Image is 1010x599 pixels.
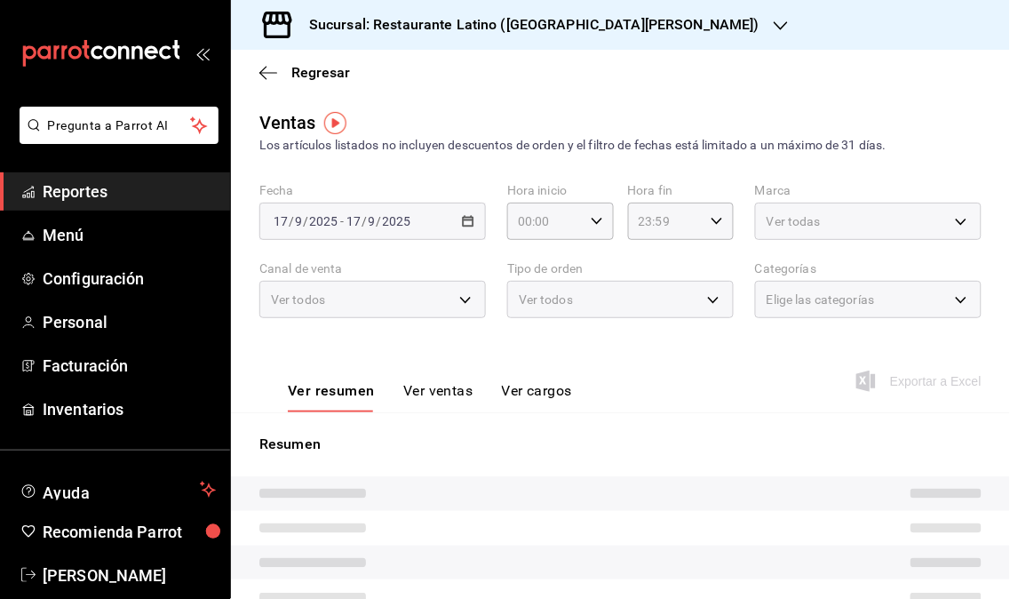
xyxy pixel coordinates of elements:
button: open_drawer_menu [195,46,210,60]
span: / [289,214,294,228]
span: Personal [43,310,216,334]
button: Regresar [259,64,350,81]
input: ---- [382,214,412,228]
label: Canal de venta [259,263,486,276]
span: Reportes [43,180,216,204]
label: Categorías [755,263,982,276]
button: Ver cargos [502,382,573,412]
label: Tipo de orden [507,263,734,276]
span: [PERSON_NAME] [43,563,216,587]
span: Menú [43,223,216,247]
label: Hora inicio [507,185,614,197]
span: - [340,214,344,228]
div: navigation tabs [288,382,572,412]
p: Resumen [259,434,982,455]
h3: Sucursal: Restaurante Latino ([GEOGRAPHIC_DATA][PERSON_NAME]) [295,14,759,36]
label: Hora fin [628,185,735,197]
span: Ver todos [519,291,573,308]
button: Pregunta a Parrot AI [20,107,219,144]
span: Inventarios [43,397,216,421]
span: / [303,214,308,228]
label: Fecha [259,185,486,197]
input: ---- [308,214,338,228]
button: Ver ventas [403,382,473,412]
span: Elige las categorías [767,291,875,308]
input: -- [346,214,362,228]
input: -- [273,214,289,228]
span: Facturación [43,354,216,378]
label: Marca [755,185,982,197]
span: Recomienda Parrot [43,520,216,544]
span: / [377,214,382,228]
input: -- [368,214,377,228]
div: Los artículos listados no incluyen descuentos de orden y el filtro de fechas está limitado a un m... [259,136,982,155]
span: Configuración [43,267,216,291]
img: Tooltip marker [324,112,346,134]
span: Ver todas [767,212,821,230]
span: Pregunta a Parrot AI [48,116,191,135]
input: -- [294,214,303,228]
span: Regresar [291,64,350,81]
button: Ver resumen [288,382,375,412]
span: Ayuda [43,479,193,500]
a: Pregunta a Parrot AI [12,129,219,148]
span: / [362,214,367,228]
div: Ventas [259,109,316,136]
span: Ver todos [271,291,325,308]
